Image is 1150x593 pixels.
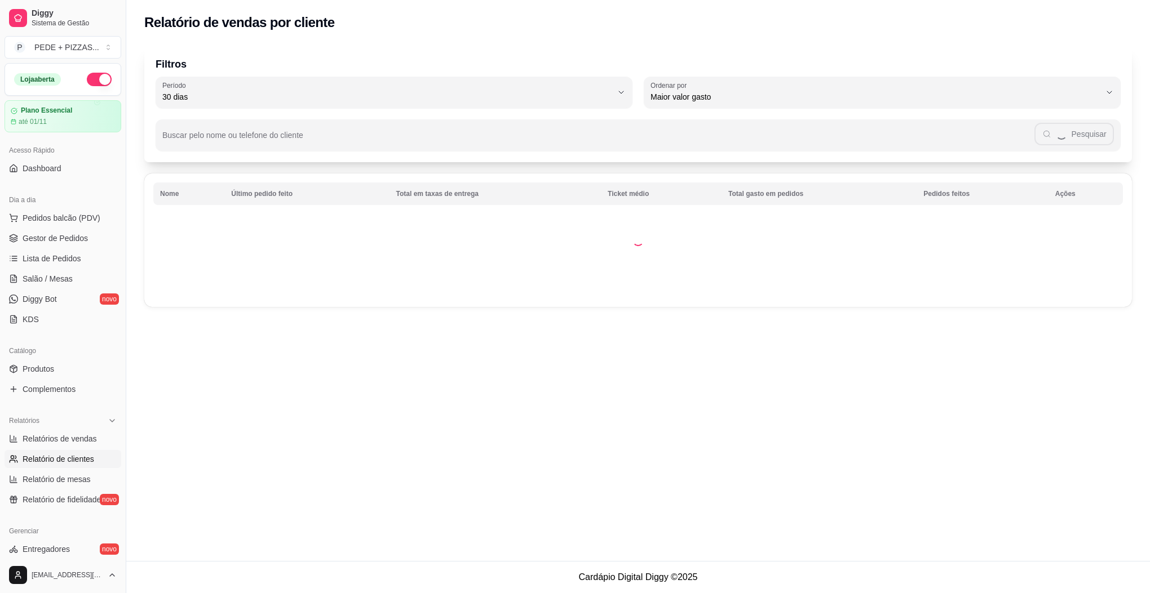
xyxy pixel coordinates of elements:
[5,561,121,588] button: [EMAIL_ADDRESS][DOMAIN_NAME]
[14,73,61,86] div: Loja aberta
[19,117,47,126] article: até 01/11
[5,191,121,209] div: Dia a dia
[632,235,644,246] div: Loading
[5,380,121,398] a: Complementos
[126,561,1150,593] footer: Cardápio Digital Diggy © 2025
[23,314,39,325] span: KDS
[651,91,1100,102] span: Maior valor gasto
[5,209,121,227] button: Pedidos balcão (PDV)
[5,360,121,378] a: Produtos
[162,91,612,102] span: 30 dias
[23,273,73,284] span: Salão / Mesas
[23,543,70,555] span: Entregadores
[5,430,121,448] a: Relatórios de vendas
[162,81,189,90] label: Período
[23,163,61,174] span: Dashboard
[5,540,121,558] a: Entregadoresnovo
[23,363,54,374] span: Produtos
[87,73,112,86] button: Alterar Status
[156,77,632,108] button: Período30 dias
[5,342,121,360] div: Catálogo
[5,290,121,308] a: Diggy Botnovo
[5,470,121,488] a: Relatório de mesas
[5,310,121,328] a: KDS
[23,453,94,465] span: Relatório de clientes
[5,36,121,59] button: Select a team
[32,570,103,579] span: [EMAIL_ADDRESS][DOMAIN_NAME]
[651,81,691,90] label: Ordenar por
[23,433,97,444] span: Relatórios de vendas
[144,14,335,32] h2: Relatório de vendas por cliente
[156,56,1121,72] p: Filtros
[23,474,91,485] span: Relatório de mesas
[34,42,99,53] div: PEDE + PIZZAS ...
[23,233,88,244] span: Gestor de Pedidos
[162,134,1034,145] input: Buscar pelo nome ou telefone do cliente
[14,42,25,53] span: P
[5,229,121,247] a: Gestor de Pedidos
[644,77,1121,108] button: Ordenar porMaior valor gasto
[5,491,121,509] a: Relatório de fidelidadenovo
[5,100,121,132] a: Plano Essencialaté 01/11
[23,212,100,224] span: Pedidos balcão (PDV)
[32,8,117,19] span: Diggy
[23,253,81,264] span: Lista de Pedidos
[5,5,121,32] a: DiggySistema de Gestão
[23,384,76,395] span: Complementos
[5,522,121,540] div: Gerenciar
[5,270,121,288] a: Salão / Mesas
[23,494,101,505] span: Relatório de fidelidade
[21,106,72,115] article: Plano Essencial
[9,416,39,425] span: Relatórios
[5,141,121,159] div: Acesso Rápido
[5,159,121,177] a: Dashboard
[23,293,57,305] span: Diggy Bot
[32,19,117,28] span: Sistema de Gestão
[5,249,121,267] a: Lista de Pedidos
[5,450,121,468] a: Relatório de clientes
